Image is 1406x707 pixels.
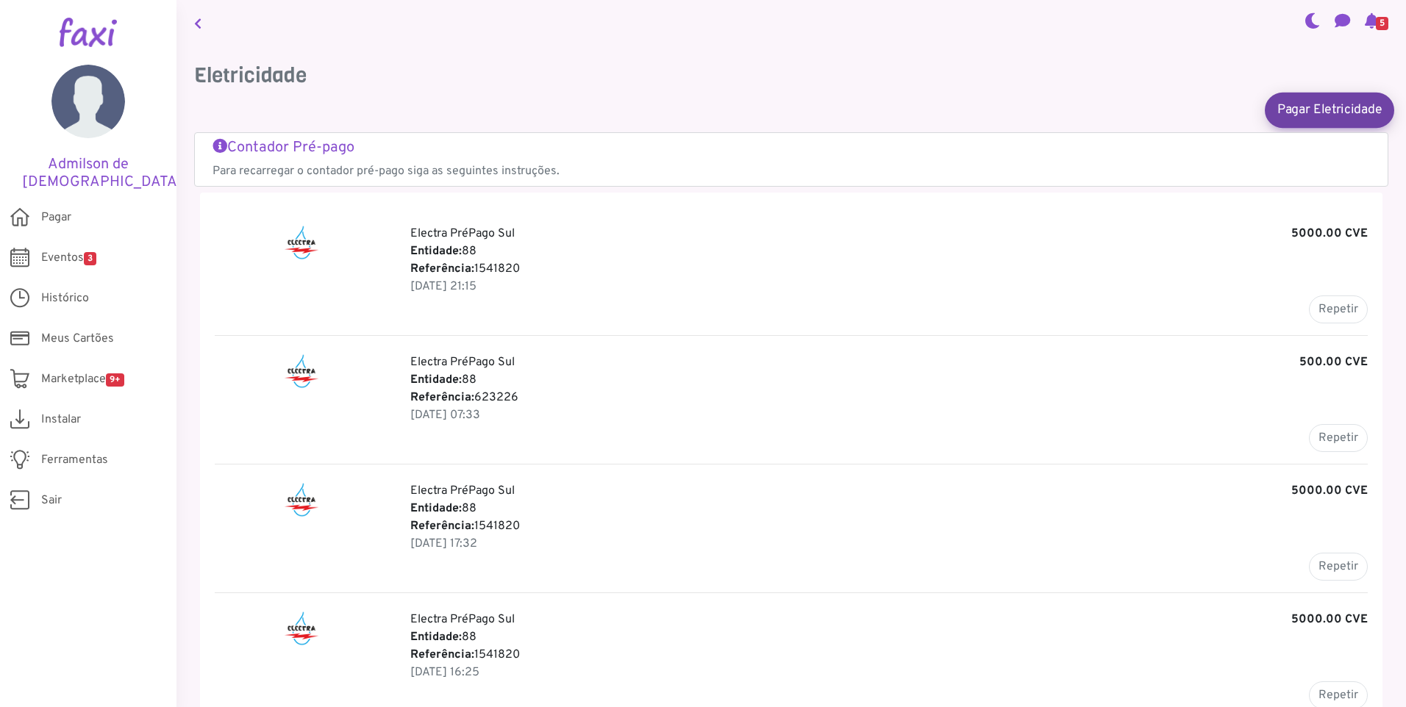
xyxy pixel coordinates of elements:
img: Electra PréPago Sul [283,225,321,260]
p: Electra PréPago Sul [410,225,1368,243]
a: Contador Pré-pago Para recarregar o contador pré-pago siga as seguintes instruções. [213,139,1370,180]
p: 1541820 [410,646,1368,664]
p: 17 Aug 2025, 17:25 [410,664,1368,681]
button: Repetir [1309,424,1368,452]
b: 5000.00 CVE [1291,611,1368,628]
b: Referência: [410,262,474,276]
p: 1541820 [410,517,1368,535]
p: 25 Aug 2025, 08:33 [410,406,1368,424]
p: Para recarregar o contador pré-pago siga as seguintes instruções. [213,162,1370,180]
span: 9+ [106,373,124,387]
b: Entidade: [410,501,462,516]
span: Histórico [41,290,89,307]
img: Electra PréPago Sul [283,611,321,646]
span: Meus Cartões [41,330,114,348]
b: Entidade: [410,244,462,259]
h5: Admilson de [DEMOGRAPHIC_DATA] [22,156,154,191]
button: Repetir [1309,553,1368,581]
span: Pagar [41,209,71,226]
p: 88 [410,243,1368,260]
b: Referência: [410,390,474,405]
span: 3 [84,252,96,265]
span: Instalar [41,411,81,428]
p: 1541820 [410,260,1368,278]
button: Repetir [1309,295,1368,323]
b: 5000.00 CVE [1291,482,1368,500]
p: 88 [410,371,1368,389]
p: 28 Aug 2025, 22:15 [410,278,1368,295]
a: Pagar Eletricidade [1265,92,1394,127]
span: Ferramentas [41,451,108,469]
span: Sair [41,492,62,509]
p: Electra PréPago Sul [410,482,1368,500]
h5: Contador Pré-pago [213,139,1370,157]
img: Electra PréPago Sul [283,353,321,389]
b: 500.00 CVE [1299,353,1368,371]
a: Admilson de [DEMOGRAPHIC_DATA] [22,65,154,191]
b: Entidade: [410,630,462,645]
span: Marketplace [41,370,124,388]
b: Referência: [410,519,474,534]
p: Electra PréPago Sul [410,611,1368,628]
p: Electra PréPago Sul [410,353,1368,371]
h3: Eletricidade [194,63,1388,88]
p: 88 [410,500,1368,517]
span: 5 [1376,17,1388,30]
span: Eventos [41,249,96,267]
p: 23 Aug 2025, 18:32 [410,535,1368,553]
b: 5000.00 CVE [1291,225,1368,243]
p: 88 [410,628,1368,646]
p: 623226 [410,389,1368,406]
b: Referência: [410,647,474,662]
b: Entidade: [410,373,462,387]
img: Electra PréPago Sul [283,482,321,517]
